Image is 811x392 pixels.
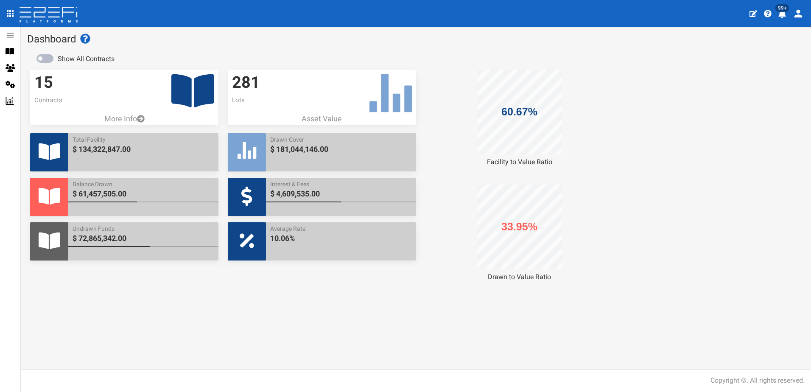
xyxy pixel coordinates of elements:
span: Interest & Fees [270,180,412,188]
span: $ 181,044,146.00 [270,144,412,155]
a: More Info [30,113,218,124]
span: 10.06% [270,233,412,244]
span: $ 134,322,847.00 [73,144,214,155]
span: Total Facility [73,135,214,144]
p: Asset Value [228,113,416,124]
div: Facility to Value Ratio [425,157,614,167]
h3: 281 [232,74,412,92]
span: Drawn Cover [270,135,412,144]
label: Show All Contracts [58,54,115,64]
p: Lots [232,96,412,105]
h3: 15 [34,74,214,92]
span: $ 72,865,342.00 [73,233,214,244]
div: Drawn to Value Ratio [425,272,614,282]
span: Balance Drawn [73,180,214,188]
div: Copyright ©. All rights reserved. [710,376,805,386]
span: $ 4,609,535.00 [270,188,412,199]
span: $ 61,457,505.00 [73,188,214,199]
h1: Dashboard [27,34,805,45]
span: Undrawn Funds [73,224,214,233]
span: Average Rate [270,224,412,233]
p: Contracts [34,96,214,105]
